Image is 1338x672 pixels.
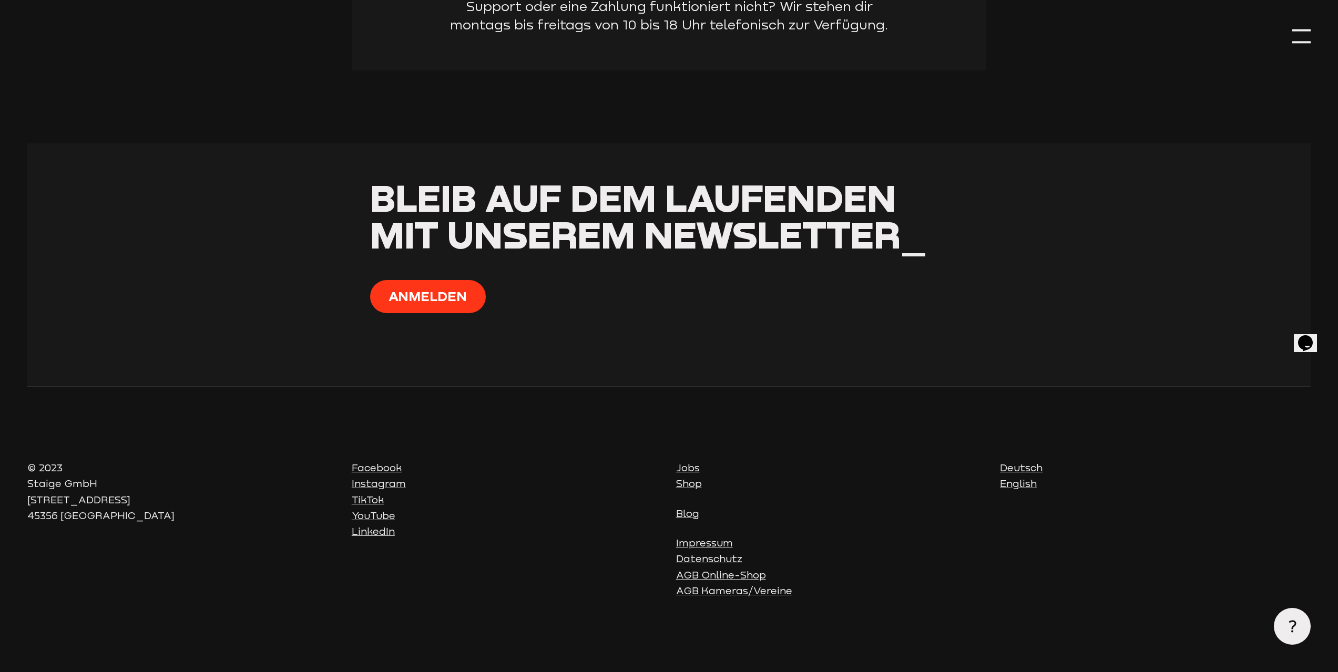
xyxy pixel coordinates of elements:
[352,494,384,505] a: TikTok
[676,462,700,473] a: Jobs
[352,478,406,489] a: Instagram
[676,553,742,564] a: Datenschutz
[676,478,702,489] a: Shop
[676,537,733,549] a: Impressum
[676,585,792,596] a: AGB Kameras/Vereine
[352,462,402,473] a: Facebook
[370,280,486,313] button: Anmelden
[1294,321,1327,352] iframe: chat widget
[1000,478,1037,489] a: English
[370,175,896,256] span: Bleib auf dem Laufenden mit unserem
[1000,462,1043,473] a: Deutsch
[27,460,338,524] p: © 2023 Staige GmbH [STREET_ADDRESS] 45356 [GEOGRAPHIC_DATA]
[352,510,395,521] a: YouTube
[352,525,395,537] a: LinkedIn
[644,212,927,257] span: Newsletter_
[676,569,766,581] a: AGB Online-Shop
[676,508,699,519] a: Blog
